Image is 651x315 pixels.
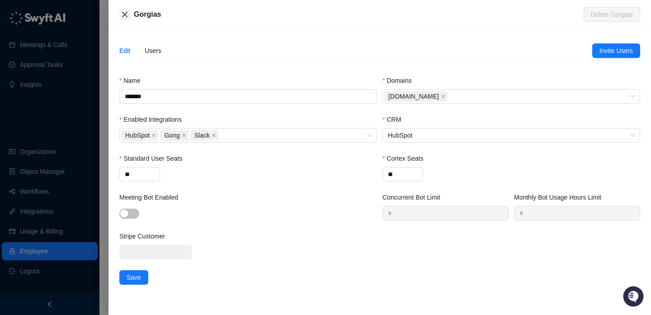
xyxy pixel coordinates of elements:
span: close [182,133,186,138]
span: [DOMAIN_NAME] [388,91,439,101]
span: close [151,133,156,138]
span: Gong [160,130,188,141]
h2: How can we help? [9,51,165,65]
img: Swyft AI [9,9,27,27]
p: Welcome 👋 [9,36,165,51]
button: Close [119,9,130,20]
span: Gong [164,130,179,140]
input: Cortex Seats [383,167,423,181]
button: Delete Gorgias [584,7,640,22]
div: 📚 [9,128,16,135]
button: Start new chat [154,85,165,95]
label: Monthly Bot Usage Hours Limit [514,192,608,202]
span: Pylon [90,149,109,156]
span: HubSpot [121,130,158,141]
span: Invite Users [599,46,633,56]
span: HubSpot [125,130,150,140]
iframe: Open customer support [622,285,646,310]
button: Invite Users [592,43,640,58]
label: Domains [382,76,418,86]
label: Concurrent Bot Limit [382,192,447,202]
span: Slack [190,130,218,141]
input: Monthly Bot Usage Hours Limit [514,206,640,220]
a: 📚Docs [5,123,37,139]
input: Standard User Seats [120,167,160,181]
button: Meeting Bot Enabled [119,209,139,219]
div: 📶 [41,128,48,135]
button: Save [119,270,148,285]
span: Docs [18,127,33,136]
div: We're available if you need us! [31,91,114,98]
div: Gorgias [134,9,584,20]
input: Concurrent Bot Limit [383,206,508,220]
label: Name [119,76,147,86]
span: gorgias.com [384,91,448,102]
label: Standard User Seats [119,153,189,163]
label: CRM [382,115,407,124]
label: Cortex Seats [382,153,429,163]
a: Powered byPylon [64,148,109,156]
a: 📶Status [37,123,73,139]
span: close [441,94,445,99]
input: Enabled Integrations [220,132,222,139]
span: Save [127,272,141,282]
span: close [212,133,216,138]
label: Enabled Integrations [119,115,188,124]
div: Edit [119,46,130,56]
span: HubSpot [388,129,635,142]
span: Slack [194,130,210,140]
img: 5124521997842_fc6d7dfcefe973c2e489_88.png [9,82,25,98]
label: Stripe Customer [119,231,171,241]
input: Domains [449,93,451,100]
span: close [121,11,128,18]
label: Meeting Bot Enabled [119,192,184,202]
input: Name [119,89,377,104]
div: Start new chat [31,82,148,91]
span: Status [50,127,70,136]
div: Users [145,46,161,56]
